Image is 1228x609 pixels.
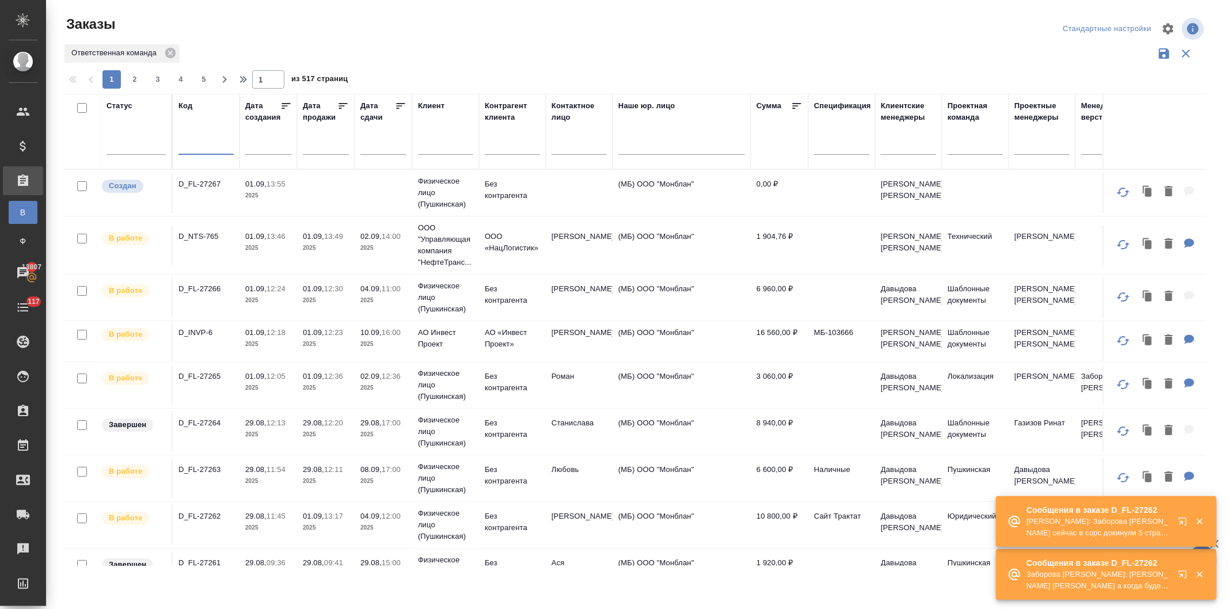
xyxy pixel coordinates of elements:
[382,418,401,427] p: 17:00
[245,284,267,293] p: 01.09,
[303,328,324,337] p: 01.09,
[418,414,473,449] p: Физическое лицо (Пушкинская)
[875,505,942,545] td: Давыдова [PERSON_NAME]
[303,295,349,306] p: 2025
[485,417,540,440] p: Без контрагента
[613,277,751,318] td: (МБ) ООО "Монблан"
[1081,417,1136,440] p: [PERSON_NAME] [PERSON_NAME]
[1060,20,1154,38] div: split button
[303,475,349,487] p: 2025
[109,512,142,524] p: В работе
[101,371,166,386] div: Выставляет ПМ после принятия заказа от КМа
[245,372,267,380] p: 01.09,
[1137,419,1159,443] button: Клонировать
[360,338,406,350] p: 2025
[245,418,267,427] p: 29.08,
[1026,504,1170,516] p: Сообщения в заказе D_FL-27262
[324,558,343,567] p: 09:41
[751,277,808,318] td: 6 960,00 ₽
[360,242,406,254] p: 2025
[303,100,337,123] div: Дата продажи
[101,231,166,246] div: Выставляет ПМ после принятия заказа от КМа
[178,231,234,242] p: D_NTS-765
[1154,15,1182,43] span: Настроить таблицу
[1009,277,1075,318] td: [PERSON_NAME] [PERSON_NAME]
[172,70,190,89] button: 4
[101,511,166,526] div: Выставляет ПМ после принятия заказа от КМа
[546,412,613,452] td: Станислава
[291,72,348,89] span: из 517 страниц
[245,295,291,306] p: 2025
[942,551,1009,592] td: Пушкинская
[360,382,406,394] p: 2025
[485,100,540,123] div: Контрагент клиента
[101,327,166,342] div: Выставляет ПМ после принятия заказа от КМа
[195,70,213,89] button: 5
[71,47,161,59] p: Ответственная команда
[3,293,43,322] a: 117
[1009,321,1075,361] td: [PERSON_NAME] [PERSON_NAME]
[360,100,395,123] div: Дата сдачи
[324,328,343,337] p: 12:23
[382,328,401,337] p: 16:00
[1188,516,1211,527] button: Закрыть
[178,511,234,522] p: D_FL-27262
[418,327,473,350] p: АО Инвест Проект
[485,371,540,394] p: Без контрагента
[814,100,871,112] div: Спецификация
[942,321,1009,361] td: Шаблонные документы
[245,232,267,241] p: 01.09,
[418,222,473,268] p: ООО "Управляющая компания "НефтеТранс...
[751,173,808,213] td: 0,00 ₽
[485,283,540,306] p: Без контрагента
[1026,569,1170,592] p: Заборова [PERSON_NAME]: [PERSON_NAME] [PERSON_NAME] а когда будет сканы? с таким качеством фотогр...
[485,511,540,534] p: Без контрагента
[172,74,190,85] span: 4
[382,232,401,241] p: 14:00
[245,100,280,123] div: Дата создания
[15,261,48,273] span: 13807
[101,178,166,194] div: Выставляется автоматически при создании заказа
[245,465,267,474] p: 29.08,
[613,365,751,405] td: (МБ) ООО "Монблан"
[1026,516,1170,539] p: [PERSON_NAME]: Заборова [PERSON_NAME] сейчас в сорс докинули 5 страницу с апостилем, пусть ее тож...
[546,277,613,318] td: [PERSON_NAME]
[109,285,142,296] p: В работе
[613,321,751,361] td: (МБ) ООО "Монблан"
[418,100,444,112] div: Клиент
[245,180,267,188] p: 01.09,
[1159,372,1178,396] button: Удалить
[875,225,942,265] td: [PERSON_NAME] [PERSON_NAME]
[751,225,808,265] td: 1 904,76 ₽
[1137,180,1159,204] button: Клонировать
[109,180,136,192] p: Создан
[613,551,751,592] td: (МБ) ООО "Монблан"
[245,190,291,201] p: 2025
[21,296,47,307] span: 117
[546,225,613,265] td: [PERSON_NAME]
[546,505,613,545] td: [PERSON_NAME]
[360,558,382,567] p: 29.08,
[942,458,1009,498] td: Пушкинская
[9,230,37,253] a: Ф
[382,284,401,293] p: 11:00
[808,458,875,498] td: Наличные
[418,368,473,402] p: Физическое лицо (Пушкинская)
[267,465,286,474] p: 11:54
[303,284,324,293] p: 01.09,
[101,557,166,573] div: Выставляет КМ при направлении счета или после выполнения всех работ/сдачи заказа клиенту. Окончат...
[546,321,613,361] td: [PERSON_NAME]
[360,372,382,380] p: 02.09,
[14,235,32,247] span: Ф
[195,74,213,85] span: 5
[63,15,115,33] span: Заказы
[101,417,166,433] div: Выставляет КМ при направлении счета или после выполнения всех работ/сдачи заказа клиенту. Окончат...
[1137,372,1159,396] button: Клонировать
[245,338,291,350] p: 2025
[101,464,166,479] div: Выставляет ПМ после принятия заказа от КМа
[360,522,406,534] p: 2025
[303,372,324,380] p: 01.09,
[613,173,751,213] td: (МБ) ООО "Монблан"
[1159,233,1178,256] button: Удалить
[808,505,875,545] td: Сайт Трактат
